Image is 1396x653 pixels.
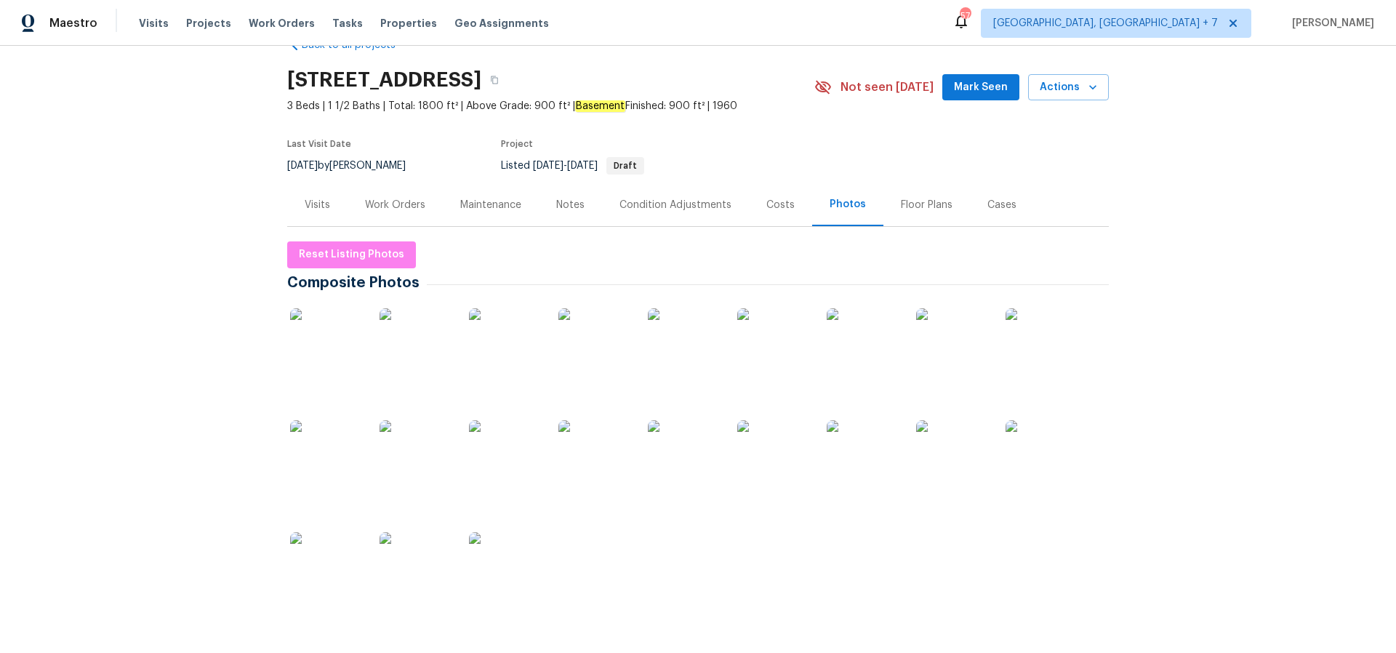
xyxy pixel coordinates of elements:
[454,16,549,31] span: Geo Assignments
[49,16,97,31] span: Maestro
[942,74,1019,101] button: Mark Seen
[299,246,404,264] span: Reset Listing Photos
[380,16,437,31] span: Properties
[1040,79,1097,97] span: Actions
[1286,16,1374,31] span: [PERSON_NAME]
[287,73,481,87] h2: [STREET_ADDRESS]
[305,198,330,212] div: Visits
[993,16,1218,31] span: [GEOGRAPHIC_DATA], [GEOGRAPHIC_DATA] + 7
[533,161,598,171] span: -
[1028,74,1109,101] button: Actions
[287,276,427,290] span: Composite Photos
[567,161,598,171] span: [DATE]
[287,140,351,148] span: Last Visit Date
[987,198,1016,212] div: Cases
[186,16,231,31] span: Projects
[287,161,318,171] span: [DATE]
[139,16,169,31] span: Visits
[901,198,952,212] div: Floor Plans
[501,161,644,171] span: Listed
[533,161,563,171] span: [DATE]
[841,80,934,95] span: Not seen [DATE]
[501,140,533,148] span: Project
[249,16,315,31] span: Work Orders
[575,100,625,112] em: Basement
[287,99,814,113] span: 3 Beds | 1 1/2 Baths | Total: 1800 ft² | Above Grade: 900 ft² | Finished: 900 ft² | 1960
[954,79,1008,97] span: Mark Seen
[960,9,970,23] div: 57
[481,67,508,93] button: Copy Address
[287,241,416,268] button: Reset Listing Photos
[619,198,731,212] div: Condition Adjustments
[830,197,866,212] div: Photos
[460,198,521,212] div: Maintenance
[332,18,363,28] span: Tasks
[766,198,795,212] div: Costs
[556,198,585,212] div: Notes
[287,157,423,175] div: by [PERSON_NAME]
[365,198,425,212] div: Work Orders
[608,161,643,170] span: Draft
